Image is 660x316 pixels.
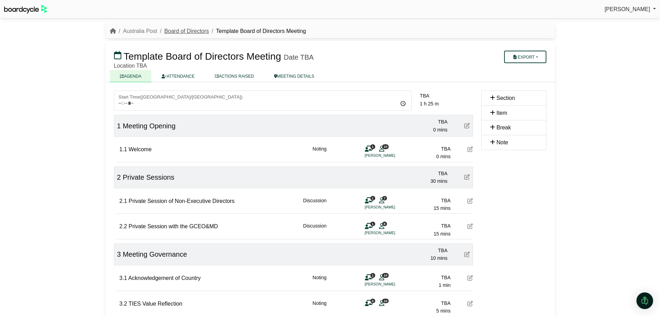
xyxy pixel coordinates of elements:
div: Noting [313,274,326,289]
span: 8 [382,222,387,226]
li: Template Board of Directors Meeting [209,27,306,36]
span: 0 mins [436,154,450,159]
img: BoardcycleBlackGreen-aaafeed430059cb809a45853b8cf6d952af9d84e6e89e1f1685b34bfd5cb7d64.svg [4,5,47,14]
div: Discussion [303,197,327,212]
button: Export [504,51,546,63]
a: AGENDA [110,70,152,82]
div: TBA [399,170,448,177]
div: Noting [313,145,326,161]
div: TBA [402,197,451,204]
span: 1.1 [120,146,127,152]
span: Meeting Opening [123,122,175,130]
span: Template Board of Directors Meeting [124,51,281,62]
span: Private Session with the GCEO&MD [129,223,218,229]
span: 7 [382,196,387,200]
div: TBA [399,118,448,126]
span: 5 mins [436,308,450,314]
span: Item [496,110,507,116]
li: [PERSON_NAME] [365,281,417,287]
a: MEETING DETAILS [264,70,324,82]
span: Meeting Governance [123,250,187,258]
span: 15 mins [433,231,450,237]
span: 2.1 [120,198,127,204]
span: 30 mins [430,178,447,184]
span: 1 [370,222,375,226]
div: TBA [399,247,448,254]
a: ATTENDANCE [151,70,204,82]
span: Welcome [129,146,151,152]
span: Private Sessions [123,173,174,181]
a: Australia Post [123,28,157,34]
div: TBA [402,274,451,281]
span: 10 [382,144,389,149]
span: [PERSON_NAME] [605,6,650,12]
span: 2 [117,173,121,181]
span: 10 [382,299,389,303]
div: TBA [402,299,451,307]
span: Break [496,125,511,130]
span: 1 [370,144,375,149]
span: 1 [117,122,121,130]
div: Date TBA [284,53,314,61]
a: [PERSON_NAME] [605,5,656,14]
span: 10 mins [430,255,447,261]
div: Noting [313,299,326,315]
span: 3.1 [120,275,127,281]
li: [PERSON_NAME] [365,153,417,159]
span: 1 min [439,282,450,288]
div: TBA [420,92,473,100]
span: TIES Value Reflection [129,301,182,307]
span: 1 h 25 m [420,101,439,106]
span: 1 [370,196,375,200]
a: Board of Directors [164,28,209,34]
a: ACTIONS RAISED [205,70,264,82]
span: 10 [382,273,389,277]
span: 1 [370,273,375,277]
li: [PERSON_NAME] [365,204,417,210]
div: TBA [402,145,451,153]
span: 3.2 [120,301,127,307]
span: Note [496,139,508,145]
span: Section [496,95,515,101]
span: Acknowledgement of Country [128,275,201,281]
span: Location TBA [114,63,147,69]
span: 2.2 [120,223,127,229]
div: TBA [402,222,451,230]
div: Discussion [303,222,327,238]
span: 15 mins [433,205,450,211]
span: 0 mins [433,127,447,133]
span: Private Session of Non-Executive Directors [129,198,235,204]
li: [PERSON_NAME] [365,230,417,236]
nav: breadcrumb [110,27,306,36]
span: 3 [117,250,121,258]
span: 0 [370,299,375,303]
div: Open Intercom Messenger [636,292,653,309]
